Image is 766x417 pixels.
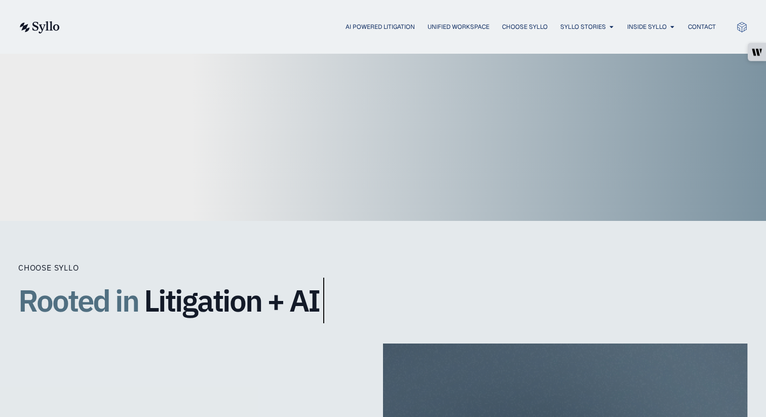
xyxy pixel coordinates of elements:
nav: Menu [80,22,716,32]
img: syllo [18,21,60,33]
a: AI Powered Litigation [346,22,415,31]
a: Unified Workspace [428,22,489,31]
a: Syllo Stories [560,22,606,31]
a: Contact [688,22,716,31]
a: Choose Syllo [502,22,548,31]
span: Rooted in [18,278,138,323]
span: Litigation + AI [144,284,319,317]
div: Choose Syllo [18,261,424,274]
div: Menu Toggle [80,22,716,32]
a: Inside Syllo [627,22,667,31]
